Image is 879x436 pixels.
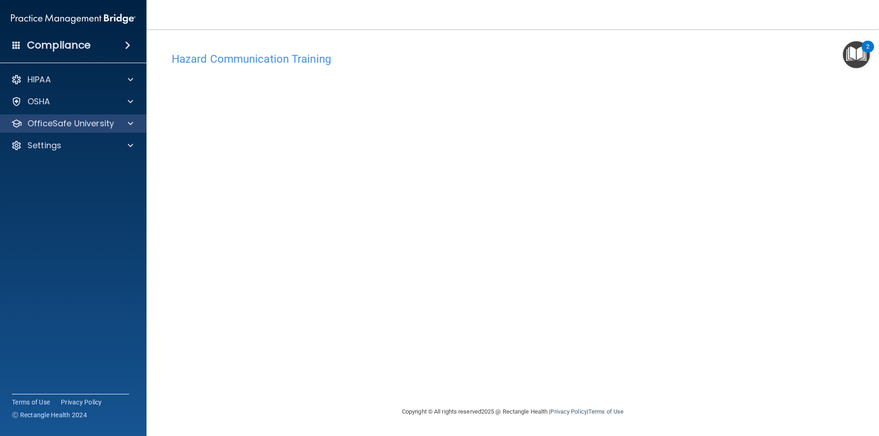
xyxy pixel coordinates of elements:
[11,140,133,151] a: Settings
[843,41,870,68] button: Open Resource Center, 2 new notifications
[27,118,114,129] p: OfficeSafe University
[172,70,639,372] iframe: HCT
[12,398,50,407] a: Terms of Use
[172,53,854,65] h4: Hazard Communication Training
[27,140,61,151] p: Settings
[11,10,136,28] img: PMB logo
[11,74,133,85] a: HIPAA
[11,118,133,129] a: OfficeSafe University
[550,408,586,415] a: Privacy Policy
[346,397,680,426] div: Copyright © All rights reserved 2025 @ Rectangle Health | |
[27,96,50,107] p: OSHA
[27,74,51,85] p: HIPAA
[866,47,869,59] div: 2
[61,398,102,407] a: Privacy Policy
[12,410,87,420] span: Ⓒ Rectangle Health 2024
[11,96,133,107] a: OSHA
[588,408,624,415] a: Terms of Use
[721,371,868,408] iframe: Drift Widget Chat Controller
[27,39,91,52] h4: Compliance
